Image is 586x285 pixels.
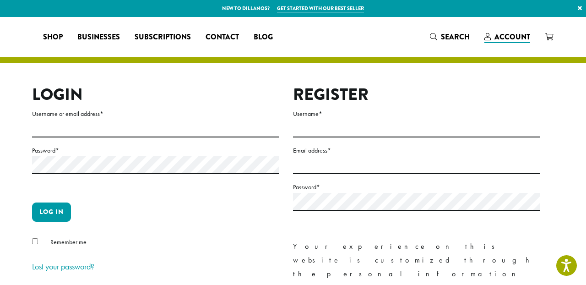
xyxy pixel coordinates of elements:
[43,32,63,43] span: Shop
[293,108,540,120] label: Username
[293,181,540,193] label: Password
[254,32,273,43] span: Blog
[293,85,540,104] h2: Register
[206,32,239,43] span: Contact
[32,108,279,120] label: Username or email address
[36,30,70,44] a: Shop
[135,32,191,43] span: Subscriptions
[277,5,364,12] a: Get started with our best seller
[32,145,279,156] label: Password
[423,29,477,44] a: Search
[50,238,87,246] span: Remember me
[494,32,530,42] span: Account
[32,261,94,272] a: Lost your password?
[32,85,279,104] h2: Login
[32,203,71,222] button: Log in
[293,145,540,156] label: Email address
[77,32,120,43] span: Businesses
[441,32,470,42] span: Search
